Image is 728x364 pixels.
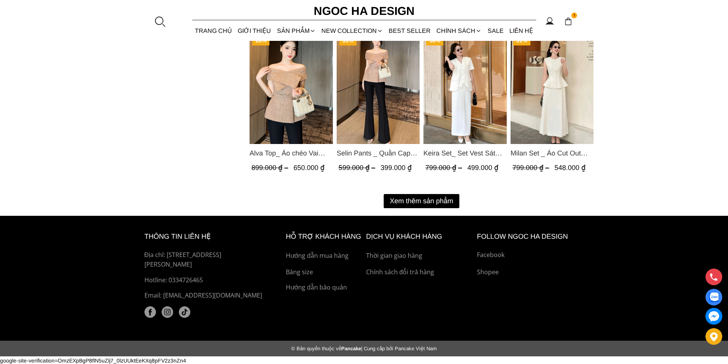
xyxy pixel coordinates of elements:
a: Product image - Alva Top_ Áo chéo Vai Kèm Đai Màu Be A822 [250,33,333,144]
a: SALE [485,21,506,41]
h6: Dịch vụ khách hàng [366,231,473,242]
h6: Follow ngoc ha Design [477,231,584,242]
div: Pancake [137,346,591,351]
div: SẢN PHẨM [274,21,318,41]
a: Link to Alva Top_ Áo chéo Vai Kèm Đai Màu Be A822 [250,148,333,159]
img: Keira Set_ Set Vest Sát Nách Kết Hợp Chân Váy Bút Chì Mix Áo Khoác BJ141+ A1083 [423,33,507,144]
span: 399.000 ₫ [380,164,411,171]
img: Display image [709,293,718,302]
p: Địa chỉ: [STREET_ADDRESS][PERSON_NAME] [144,250,268,270]
span: | Cung cấp bởi Pancake Việt Nam [361,346,437,351]
span: Milan Set _ Áo Cut Out Tùng Không Tay Kết Hợp Chân Váy Xếp Ly A1080+CV139 [510,148,593,159]
p: Email: [EMAIL_ADDRESS][DOMAIN_NAME] [144,291,268,301]
a: Link to Milan Set _ Áo Cut Out Tùng Không Tay Kết Hợp Chân Váy Xếp Ly A1080+CV139 [510,148,593,159]
div: Chính sách [434,21,485,41]
a: Hotline: 0334726465 [144,275,268,285]
span: © Bản quyền thuộc về [291,346,341,351]
span: 499.000 ₫ [467,164,498,171]
img: Milan Set _ Áo Cut Out Tùng Không Tay Kết Hợp Chân Váy Xếp Ly A1080+CV139 [510,33,593,144]
img: img-CART-ICON-ksit0nf1 [564,17,572,26]
a: Hướng dẫn bảo quản [286,283,362,293]
a: Shopee [477,267,584,277]
h6: hỗ trợ khách hàng [286,231,362,242]
a: Link to Keira Set_ Set Vest Sát Nách Kết Hợp Chân Váy Bút Chì Mix Áo Khoác BJ141+ A1083 [423,148,507,159]
span: 650.000 ₫ [293,164,324,171]
span: 548.000 ₫ [554,164,585,171]
a: Facebook [477,250,584,260]
a: Link to Selin Pants _ Quần Cạp Cao Xếp Ly Giữa 2 màu Đen, Cam - Q007 [336,148,420,159]
a: Product image - Selin Pants _ Quần Cạp Cao Xếp Ly Giữa 2 màu Đen, Cam - Q007 [336,33,420,144]
h6: thông tin liên hệ [144,231,268,242]
span: Selin Pants _ Quần Cạp Cao Xếp Ly Giữa 2 màu Đen, Cam - Q007 [336,148,420,159]
span: 899.000 ₫ [251,164,290,171]
span: 599.000 ₫ [338,164,377,171]
a: tiktok [179,306,190,318]
a: facebook (1) [144,306,156,318]
a: Chính sách đổi trả hàng [366,267,473,277]
span: 1 [571,13,577,19]
a: Hướng dẫn mua hàng [286,251,362,261]
a: LIÊN HỆ [506,21,536,41]
a: Bảng size [286,267,362,277]
a: messenger [705,308,722,325]
a: Display image [705,289,722,306]
a: Product image - Keira Set_ Set Vest Sát Nách Kết Hợp Chân Váy Bút Chì Mix Áo Khoác BJ141+ A1083 [423,33,507,144]
img: Selin Pants _ Quần Cạp Cao Xếp Ly Giữa 2 màu Đen, Cam - Q007 [336,33,420,144]
span: Keira Set_ Set Vest Sát Nách Kết Hợp Chân Váy Bút Chì Mix Áo Khoác BJ141+ A1083 [423,148,507,159]
a: GIỚI THIỆU [235,21,274,41]
a: NEW COLLECTION [318,21,386,41]
span: Alva Top_ Áo chéo Vai Kèm Đai Màu Be A822 [250,148,333,159]
img: Alva Top_ Áo chéo Vai Kèm Đai Màu Be A822 [250,33,333,144]
img: instagram [162,306,173,318]
a: Thời gian giao hàng [366,251,473,261]
span: 799.000 ₫ [425,164,464,171]
span: 799.000 ₫ [512,164,551,171]
a: Ngoc Ha Design [307,2,422,20]
a: BEST SELLER [386,21,434,41]
a: TRANG CHỦ [192,21,235,41]
a: Product image - Milan Set _ Áo Cut Out Tùng Không Tay Kết Hợp Chân Váy Xếp Ly A1080+CV139 [510,33,593,144]
button: Xem thêm sản phẩm [384,194,459,208]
